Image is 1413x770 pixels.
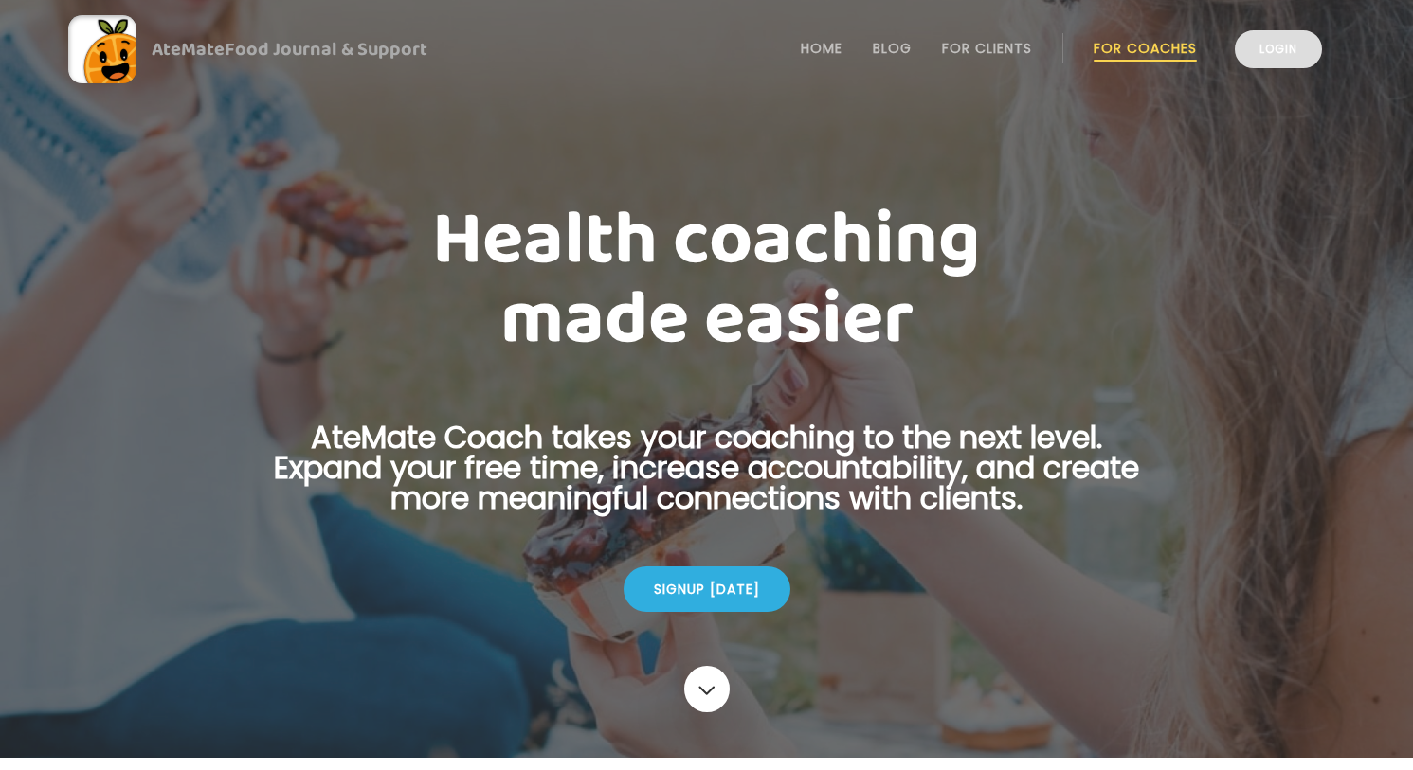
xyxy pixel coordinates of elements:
span: Food Journal & Support [225,34,427,64]
h1: Health coaching made easier [245,201,1169,360]
div: AteMate [136,34,427,64]
a: AteMateFood Journal & Support [68,15,1345,83]
p: AteMate Coach takes your coaching to the next level. Expand your free time, increase accountabili... [245,422,1169,536]
a: For Coaches [1094,41,1197,56]
a: Home [801,41,842,56]
a: For Clients [942,41,1032,56]
a: Login [1235,30,1322,68]
a: Blog [873,41,912,56]
div: Signup [DATE] [624,566,790,612]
